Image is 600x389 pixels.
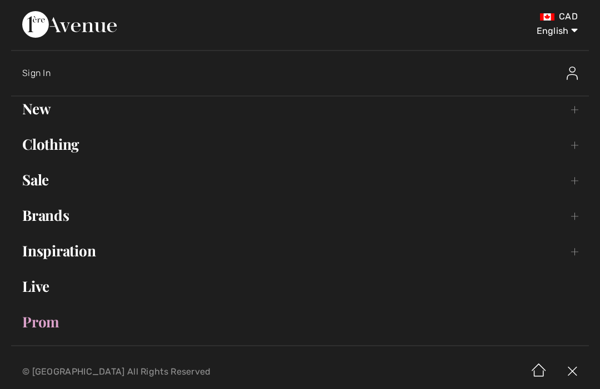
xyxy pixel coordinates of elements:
a: Live [11,274,589,299]
img: Home [522,355,556,389]
a: New [11,97,589,121]
div: CAD [353,11,578,22]
p: © [GEOGRAPHIC_DATA] All Rights Reserved [22,368,353,376]
img: 1ère Avenue [22,11,117,38]
img: X [556,355,589,389]
a: Sign InSign In [22,55,589,91]
img: Sign In [567,67,578,80]
a: Inspiration [11,239,589,263]
a: Clothing [11,132,589,156]
span: Sign In [22,68,51,78]
a: Sale [11,168,589,192]
a: Prom [11,310,589,334]
a: Brands [11,203,589,228]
